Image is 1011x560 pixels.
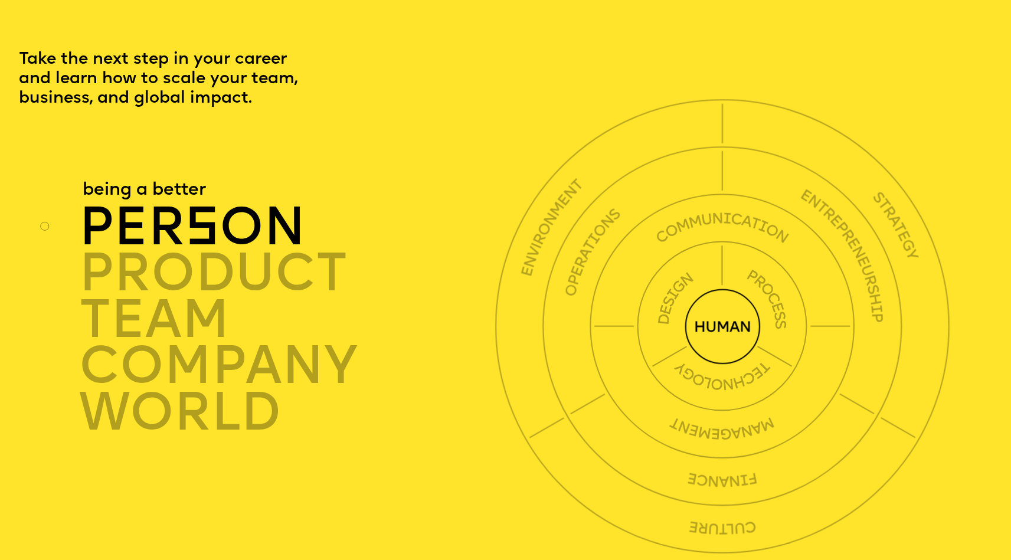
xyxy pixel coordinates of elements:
[79,254,495,300] p: product
[79,346,495,393] p: company
[79,208,495,254] p: person
[79,393,495,440] p: world
[83,179,206,202] span: being a better
[19,50,310,109] p: Take the next step in your career and learn how to scale your team, business, and global impact.
[79,300,495,347] p: team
